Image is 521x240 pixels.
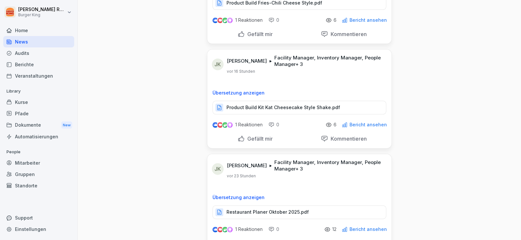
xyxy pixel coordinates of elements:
[227,17,233,23] img: inspiring
[218,18,223,23] img: love
[274,55,384,68] p: Facility Manager, Inventory Manager, People Manager + 3
[213,90,386,95] p: Übersetzung anzeigen
[274,159,384,172] p: Facility Manager, Inventory Manager, People Manager + 3
[235,227,263,232] p: 1 Reaktionen
[328,135,367,142] p: Kommentieren
[212,163,224,175] div: JK
[3,223,74,235] a: Einstellungen
[235,18,263,23] p: 1 Reaktionen
[218,227,223,232] img: love
[350,18,387,23] p: Bericht ansehen
[268,226,279,233] div: 0
[334,122,336,127] p: 6
[226,209,309,215] p: Restaurant Planer Oktober 2025.pdf
[227,162,267,169] p: [PERSON_NAME]
[3,25,74,36] a: Home
[3,169,74,180] a: Gruppen
[3,70,74,82] a: Veranstaltungen
[227,173,256,179] p: vor 23 Stunden
[332,227,336,232] p: 12
[3,96,74,108] a: Kurse
[3,36,74,47] a: News
[227,69,255,74] p: vor 16 Stunden
[213,2,386,8] a: Product Build Fries-Chili Cheese Style.pdf
[18,13,66,17] p: Burger King
[212,58,224,70] div: JK
[3,180,74,191] a: Standorte
[222,227,228,232] img: celebrate
[3,147,74,157] p: People
[3,59,74,70] a: Berichte
[213,122,218,127] img: like
[227,122,233,128] img: inspiring
[350,227,387,232] p: Bericht ansehen
[3,119,74,131] a: DokumenteNew
[3,131,74,142] a: Automatisierungen
[213,18,218,23] img: like
[235,122,263,127] p: 1 Reaktionen
[245,31,273,37] p: Gefällt mir
[3,212,74,223] div: Support
[213,106,386,113] a: Product Build Kit Kat Cheesecake Style Shake.pdf
[3,108,74,119] a: Pfade
[3,47,74,59] a: Audits
[350,122,387,127] p: Bericht ansehen
[213,195,386,200] p: Übersetzung anzeigen
[18,7,66,12] p: [PERSON_NAME] Rohrich
[268,121,279,128] div: 0
[334,18,336,23] p: 6
[328,31,367,37] p: Kommentieren
[226,104,340,111] p: Product Build Kit Kat Cheesecake Style Shake.pdf
[218,122,223,127] img: love
[213,211,386,217] a: Restaurant Planer Oktober 2025.pdf
[245,135,273,142] p: Gefällt mir
[222,122,228,128] img: celebrate
[3,157,74,169] a: Mitarbeiter
[222,18,228,23] img: celebrate
[61,121,72,129] div: New
[268,17,279,23] div: 0
[227,226,233,232] img: inspiring
[3,86,74,96] p: Library
[213,227,218,232] img: like
[227,58,267,64] p: [PERSON_NAME]
[3,119,74,131] div: Dokumente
